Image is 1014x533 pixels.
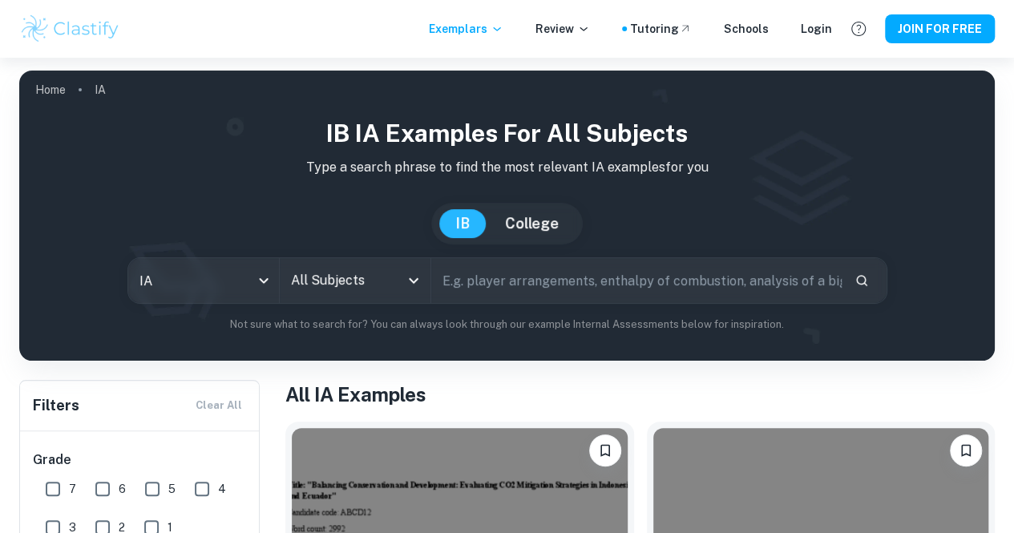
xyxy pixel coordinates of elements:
button: Help and Feedback [845,15,872,42]
p: IA [95,81,106,99]
button: Open [402,269,425,292]
button: Please log in to bookmark exemplars [589,434,621,466]
div: IA [128,258,279,303]
p: Type a search phrase to find the most relevant IA examples for you [32,158,982,177]
button: IB [439,209,486,238]
button: College [489,209,575,238]
p: Not sure what to search for? You can always look through our example Internal Assessments below f... [32,317,982,333]
h1: All IA Examples [285,380,995,409]
img: Clastify logo [19,13,121,45]
input: E.g. player arrangements, enthalpy of combustion, analysis of a big city... [431,258,842,303]
button: Please log in to bookmark exemplars [950,434,982,466]
span: 4 [218,480,226,498]
h1: IB IA examples for all subjects [32,115,982,151]
a: Schools [724,20,769,38]
a: Tutoring [630,20,692,38]
button: JOIN FOR FREE [885,14,995,43]
h6: Filters [33,394,79,417]
span: 5 [168,480,176,498]
span: 6 [119,480,126,498]
button: Search [848,267,875,294]
p: Exemplars [429,20,503,38]
p: Review [535,20,590,38]
span: 7 [69,480,76,498]
h6: Grade [33,450,248,470]
img: profile cover [19,71,995,361]
a: Login [801,20,832,38]
a: Home [35,79,66,101]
